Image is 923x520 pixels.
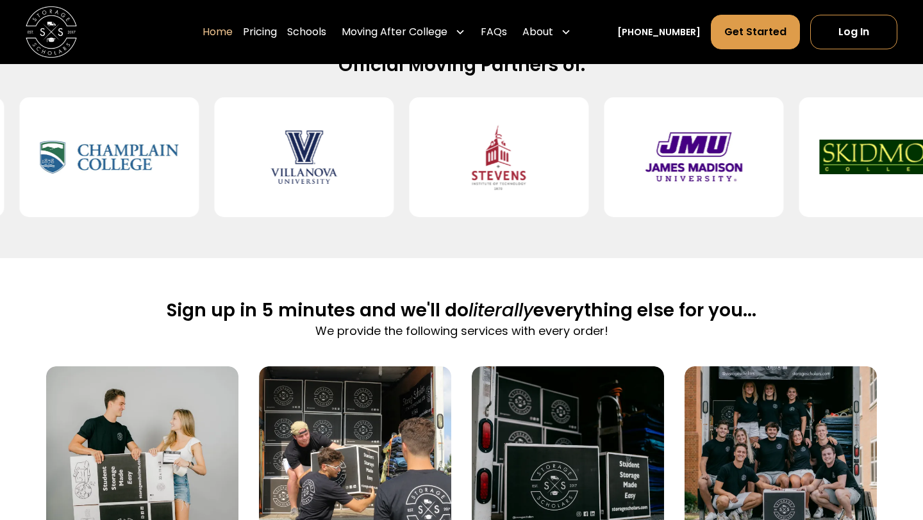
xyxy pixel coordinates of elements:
[235,108,373,207] img: Villanova University
[517,14,576,50] div: About
[26,6,77,58] a: home
[40,108,178,207] img: Champlain College
[522,24,553,40] div: About
[810,15,897,49] a: Log In
[337,14,470,50] div: Moving After College
[429,108,568,207] img: Stevens Institute of Technology
[243,14,277,50] a: Pricing
[51,54,872,77] h2: Official Moving Partners of:
[617,26,701,39] a: [PHONE_NUMBER]
[26,6,77,58] img: Storage Scholars main logo
[469,298,533,323] span: literally
[342,24,447,40] div: Moving After College
[167,299,756,322] h2: Sign up in 5 minutes and we'll do everything else for you...
[624,108,763,207] img: James Madison University
[167,322,756,339] p: We provide the following services with every order!
[481,14,507,50] a: FAQs
[203,14,233,50] a: Home
[287,14,326,50] a: Schools
[711,15,800,49] a: Get Started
